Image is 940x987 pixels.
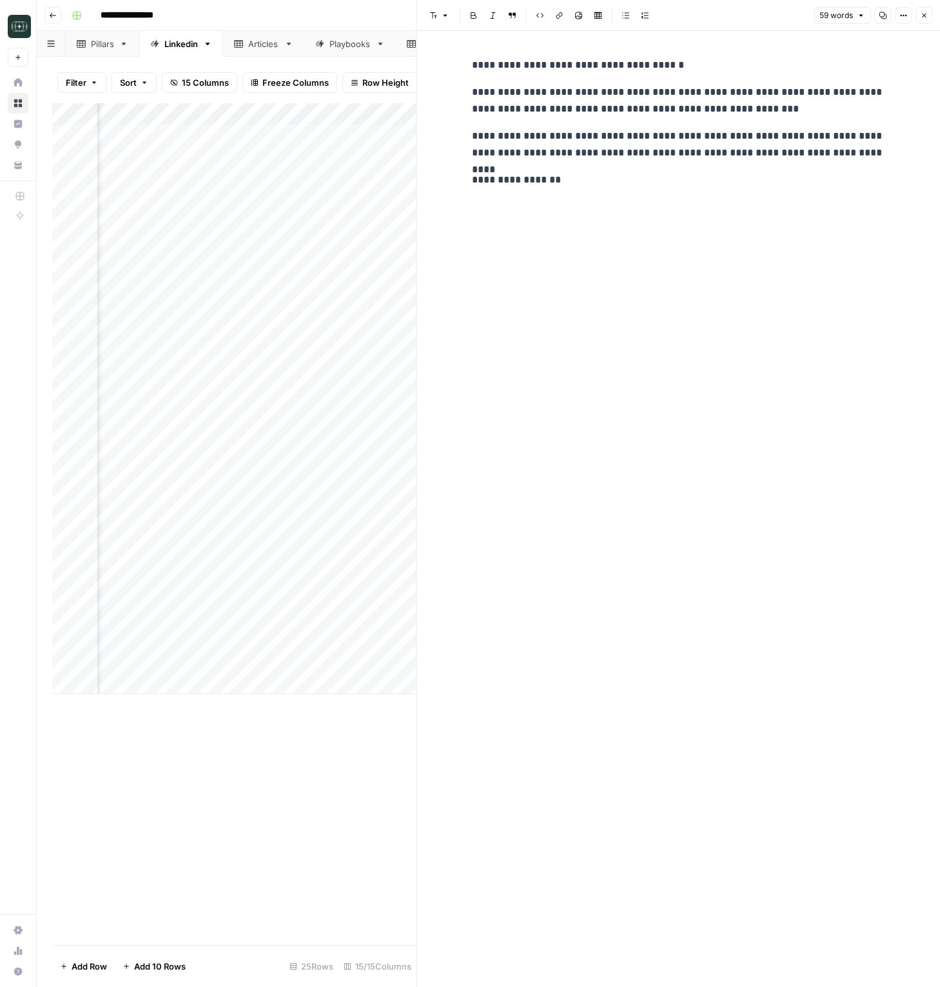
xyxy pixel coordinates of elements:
[362,76,409,89] span: Row Height
[8,941,28,961] a: Usage
[164,37,198,50] div: Linkedin
[396,31,491,57] a: Newsletter
[8,155,28,175] a: Your Data
[66,76,86,89] span: Filter
[115,956,193,977] button: Add 10 Rows
[304,31,396,57] a: Playbooks
[134,960,186,973] span: Add 10 Rows
[342,72,417,93] button: Row Height
[182,76,229,89] span: 15 Columns
[248,37,279,50] div: Articles
[8,15,31,38] img: Catalyst Logo
[120,76,137,89] span: Sort
[139,31,223,57] a: Linkedin
[262,76,329,89] span: Freeze Columns
[52,956,115,977] button: Add Row
[66,31,139,57] a: Pillars
[338,956,416,977] div: 15/15 Columns
[112,72,157,93] button: Sort
[223,31,304,57] a: Articles
[91,37,114,50] div: Pillars
[8,10,28,43] button: Workspace: Catalyst
[329,37,371,50] div: Playbooks
[8,134,28,155] a: Opportunities
[8,72,28,93] a: Home
[72,960,107,973] span: Add Row
[8,920,28,941] a: Settings
[57,72,106,93] button: Filter
[242,72,337,93] button: Freeze Columns
[8,961,28,982] button: Help + Support
[8,114,28,134] a: Insights
[162,72,237,93] button: 15 Columns
[284,956,338,977] div: 25 Rows
[814,7,870,24] button: 59 words
[8,93,28,114] a: Browse
[819,10,853,21] span: 59 words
